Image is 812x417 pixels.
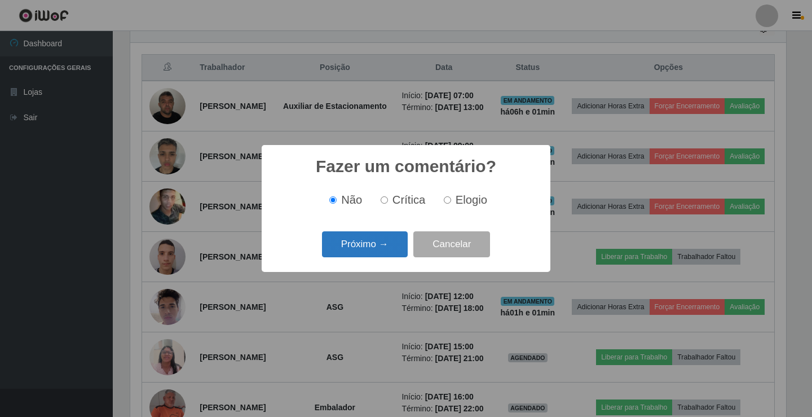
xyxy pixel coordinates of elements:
[329,196,337,204] input: Não
[341,194,362,206] span: Não
[392,194,426,206] span: Crítica
[316,156,496,177] h2: Fazer um comentário?
[413,231,490,258] button: Cancelar
[381,196,388,204] input: Crítica
[444,196,451,204] input: Elogio
[456,194,487,206] span: Elogio
[322,231,408,258] button: Próximo →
